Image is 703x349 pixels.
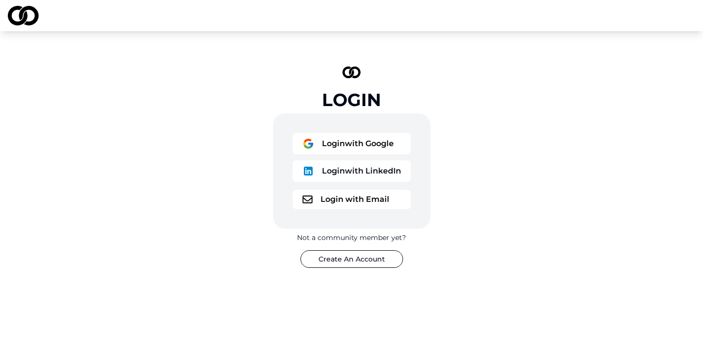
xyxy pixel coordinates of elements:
[297,233,406,242] div: Not a community member yet?
[342,66,361,78] img: logo
[293,133,411,154] button: logoLoginwith Google
[302,165,314,177] img: logo
[302,138,314,150] img: logo
[293,190,411,209] button: logoLogin with Email
[302,196,313,203] img: logo
[293,160,411,182] button: logoLoginwith LinkedIn
[8,6,39,25] img: logo
[322,90,381,109] div: Login
[300,250,403,268] button: Create An Account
